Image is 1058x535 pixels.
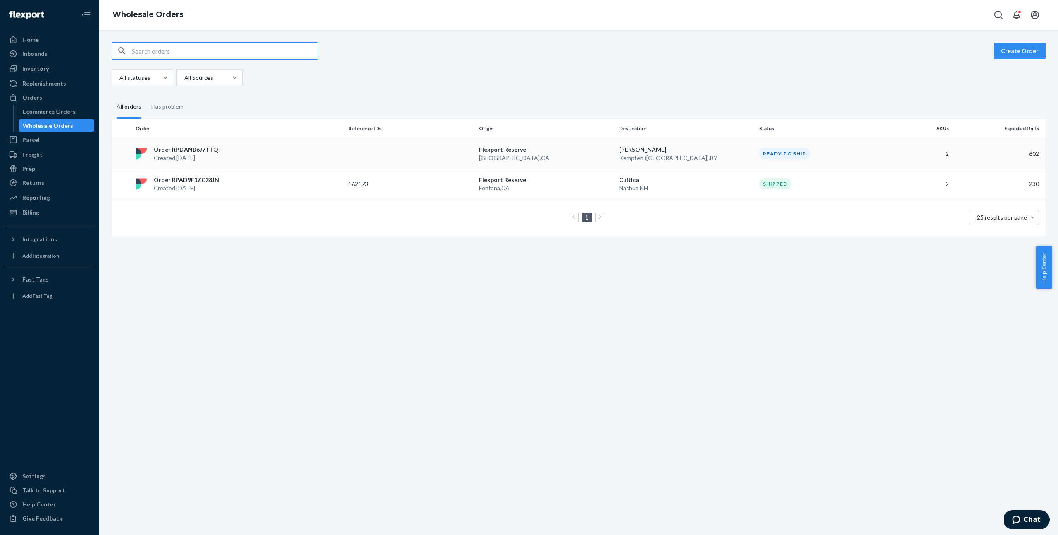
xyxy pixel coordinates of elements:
th: SKUs [887,119,952,139]
div: Parcel [22,136,40,144]
p: Order RPDANB6J7TTQF [154,146,222,154]
a: Add Fast Tag [5,289,94,303]
a: Freight [5,148,94,161]
a: Prep [5,162,94,175]
p: Nashua , NH [619,184,753,192]
div: Give Feedback [22,514,62,523]
a: Reporting [5,191,94,204]
p: Created [DATE] [154,154,222,162]
div: Replenishments [22,79,66,88]
ol: breadcrumbs [106,3,190,27]
p: Kempten ([GEOGRAPHIC_DATA]) , BY [619,154,753,162]
div: Orders [22,93,42,102]
td: 602 [952,139,1046,169]
div: Prep [22,165,35,173]
button: Talk to Support [5,484,94,497]
div: Add Fast Tag [22,292,52,299]
div: Help Center [22,500,56,509]
p: Cultica [619,176,753,184]
div: Settings [22,472,46,480]
p: Flexport Reserve [479,146,612,154]
th: Origin [476,119,616,139]
div: Reporting [22,193,50,202]
button: Give Feedback [5,512,94,525]
td: 2 [887,169,952,199]
a: Orders [5,91,94,104]
div: Ready to ship [759,148,810,159]
p: Fontana , CA [479,184,612,192]
p: [PERSON_NAME] [619,146,753,154]
p: Created [DATE] [154,184,219,192]
div: Inventory [22,64,49,73]
button: Help Center [1036,246,1052,289]
div: Home [22,36,39,44]
button: Open Search Box [990,7,1007,23]
a: Page 1 is your current page [584,214,590,221]
a: Settings [5,470,94,483]
p: Order RPAD9F1ZC28JN [154,176,219,184]
span: 25 results per page [977,214,1027,221]
button: Open notifications [1008,7,1025,23]
div: Integrations [22,235,57,244]
div: Returns [22,179,44,187]
button: Integrations [5,233,94,246]
div: Fast Tags [22,275,49,284]
td: 2 [887,139,952,169]
div: Shipped [759,178,791,189]
img: flexport logo [136,148,147,160]
a: Home [5,33,94,46]
a: Parcel [5,133,94,146]
td: 230 [952,169,1046,199]
th: Expected Units [952,119,1046,139]
button: Fast Tags [5,273,94,286]
img: flexport logo [136,178,147,190]
div: Wholesale Orders [23,122,73,130]
input: Search orders [132,43,318,59]
div: Talk to Support [22,486,65,494]
a: Replenishments [5,77,94,90]
button: Open account menu [1027,7,1043,23]
div: Inbounds [22,50,48,58]
th: Status [756,119,886,139]
div: Add Integration [22,252,59,259]
a: Wholesale Orders [19,119,95,132]
img: Flexport logo [9,11,44,19]
a: Add Integration [5,249,94,263]
div: Has problem [151,96,183,117]
p: Flexport Reserve [479,176,612,184]
button: Create Order [994,43,1046,59]
th: Order [132,119,345,139]
th: Destination [616,119,756,139]
iframe: Opens a widget where you can chat to one of our agents [1004,510,1050,531]
div: Ecommerce Orders [23,107,76,116]
button: Close Navigation [78,7,94,23]
a: Help Center [5,498,94,511]
a: Ecommerce Orders [19,105,95,118]
div: All orders [117,96,141,119]
a: Wholesale Orders [112,10,183,19]
p: 162173 [348,180,415,188]
a: Billing [5,206,94,219]
a: Inbounds [5,47,94,60]
div: Billing [22,208,39,217]
p: [GEOGRAPHIC_DATA] , CA [479,154,612,162]
input: All Sources [183,74,184,82]
a: Inventory [5,62,94,75]
th: Reference IDs [345,119,476,139]
div: Freight [22,150,43,159]
a: Returns [5,176,94,189]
